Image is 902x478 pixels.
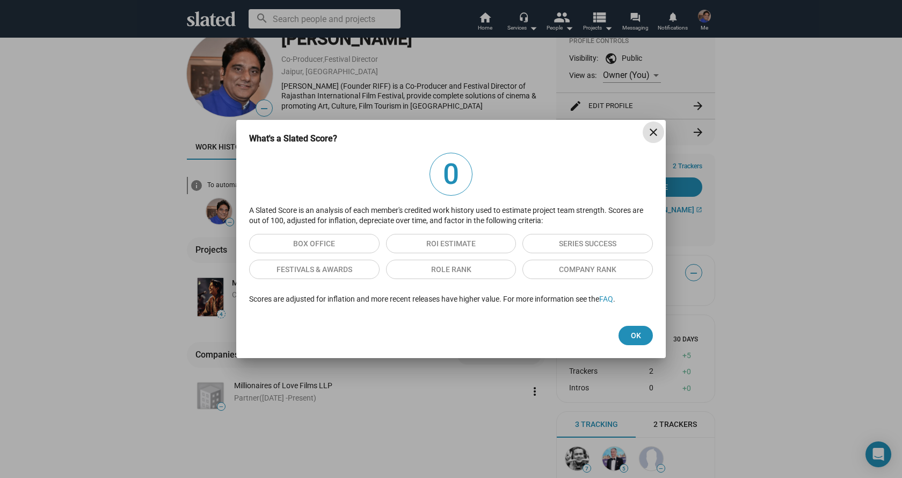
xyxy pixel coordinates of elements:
p: A Slated Score is an analysis of each member's credited work history used to estimate project tea... [249,205,653,225]
button: ROI Estimate [386,234,517,253]
span: Company Rank [531,260,644,279]
span: 0 [430,153,472,195]
button: Ok [619,326,653,345]
p: Scores are adjusted for inflation and more recent releases have higher value. For more informatio... [249,294,653,304]
button: Role Rank [386,260,517,279]
span: Ok [627,326,644,345]
a: FAQ [599,295,613,303]
span: Box Office [258,234,371,253]
span: Series Success [531,234,644,253]
span: ROI Estimate [395,234,508,253]
button: Festivals & Awards [249,260,380,279]
h3: What's a Slated Score? [249,133,352,144]
mat-icon: close [647,126,660,139]
button: Box Office [249,234,380,253]
button: Company Rank [522,260,653,279]
span: Role Rank [395,260,508,279]
button: Series Success [522,234,653,253]
span: Festivals & Awards [258,260,371,279]
dialog-header: What's a Slated Score? [249,133,653,144]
